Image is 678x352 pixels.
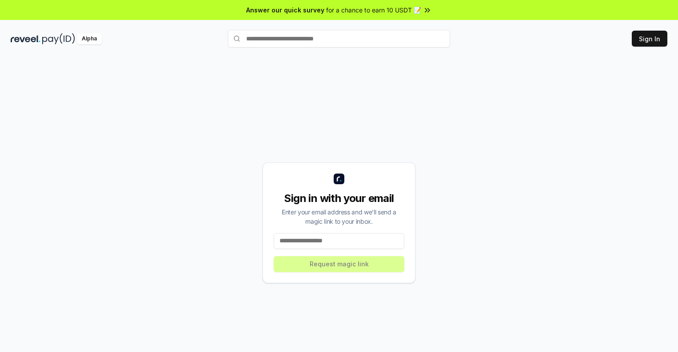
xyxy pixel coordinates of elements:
[632,31,667,47] button: Sign In
[11,33,40,44] img: reveel_dark
[42,33,75,44] img: pay_id
[246,5,324,15] span: Answer our quick survey
[77,33,102,44] div: Alpha
[274,207,404,226] div: Enter your email address and we’ll send a magic link to your inbox.
[274,191,404,206] div: Sign in with your email
[326,5,421,15] span: for a chance to earn 10 USDT 📝
[334,174,344,184] img: logo_small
